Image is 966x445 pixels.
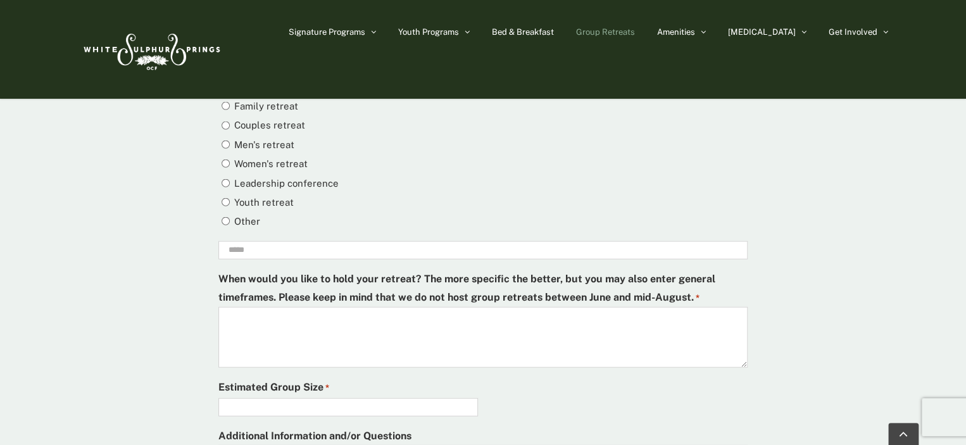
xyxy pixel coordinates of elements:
[218,270,748,308] label: When would you like to hold your retreat? The more specific the better, but you may also enter ge...
[234,212,260,230] label: Other
[234,97,298,115] label: Family retreat
[829,28,877,36] span: Get Involved
[78,20,223,79] img: White Sulphur Springs Logo
[234,135,294,154] label: Men's retreat
[289,28,365,36] span: Signature Programs
[234,193,294,211] label: Youth retreat
[218,427,411,445] label: Additional Information and/or Questions
[234,174,339,192] label: Leadership conference
[234,116,305,134] label: Couples retreat
[218,241,748,260] input: Other Choice, please specify
[492,28,554,36] span: Bed & Breakfast
[234,154,308,173] label: Women's retreat
[398,28,459,36] span: Youth Programs
[728,28,796,36] span: [MEDICAL_DATA]
[657,28,695,36] span: Amenities
[576,28,635,36] span: Group Retreats
[218,378,329,397] label: Estimated Group Size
